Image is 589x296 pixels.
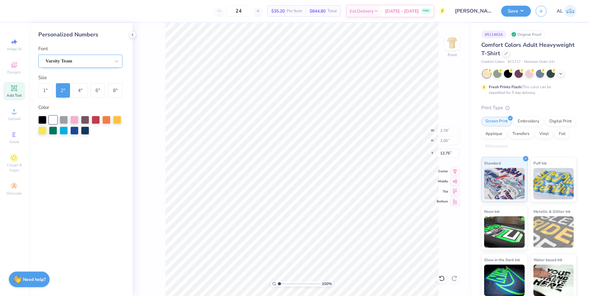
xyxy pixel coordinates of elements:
img: Alyzza Lydia Mae Sobrino [564,5,576,17]
img: Glow in the Dark Ink [484,265,525,296]
strong: Fresh Prints Flash: [489,84,522,89]
a: AL [557,5,576,17]
div: Digital Print [545,117,576,126]
img: Puff Ink [533,168,574,199]
div: 8 " [108,83,122,98]
label: Font [38,45,48,52]
strong: Need help? [23,277,46,283]
span: Greek [9,139,19,144]
span: Image AI [7,46,22,51]
span: 100 % [322,281,332,287]
div: Front [448,52,457,58]
button: Save [501,6,531,17]
div: Personalized Numbers [38,30,122,39]
span: Decorate [7,191,22,196]
span: Per Item [287,8,302,14]
span: $35.20 [271,8,285,14]
div: Original Proof [510,30,545,38]
div: # 511463A [481,30,506,38]
span: Center [437,169,448,174]
span: Comfort Colors Adult Heavyweight T-Shirt [481,41,575,57]
div: Size [38,74,122,81]
span: Comfort Colors [481,59,505,65]
span: Top [437,189,448,194]
span: Bottom [437,199,448,204]
div: Applique [481,129,506,139]
div: 4 " [73,83,88,98]
div: 1 " [38,83,53,98]
span: Metallic & Glitter Ink [533,208,570,215]
div: Transfers [508,129,533,139]
div: Foil [555,129,570,139]
span: Upload [8,116,20,121]
div: Print Type [481,104,576,111]
input: – – [226,5,251,17]
span: # C1717 [508,59,521,65]
span: Est. Delivery [350,8,374,14]
img: Neon Ink [484,216,525,248]
div: Color [38,104,122,111]
span: Puff Ink [533,160,547,166]
span: Water based Ink [533,256,562,263]
div: Embroidery [514,117,543,126]
div: 6 " [91,83,105,98]
div: Rhinestones [481,142,512,151]
span: AL [557,8,563,15]
span: Glow in the Dark Ink [484,256,520,263]
img: Water based Ink [533,265,574,296]
input: Untitled Design [450,5,496,17]
span: Middle [437,179,448,184]
span: Standard [484,160,501,166]
span: Minimum Order: 24 + [524,59,555,65]
img: Standard [484,168,525,199]
span: $844.80 [310,8,326,14]
span: [DATE] - [DATE] [385,8,419,14]
span: Total [327,8,337,14]
span: Add Text [7,93,22,98]
img: Front [446,36,458,49]
span: Designs [7,70,21,75]
span: Neon Ink [484,208,500,215]
div: Screen Print [481,117,512,126]
div: This color can be expedited for 5 day delivery. [489,84,566,95]
div: 2 " [56,83,70,98]
img: Metallic & Glitter Ink [533,216,574,248]
div: Vinyl [535,129,553,139]
span: Clipart & logos [3,163,25,173]
span: FREE [423,9,429,13]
